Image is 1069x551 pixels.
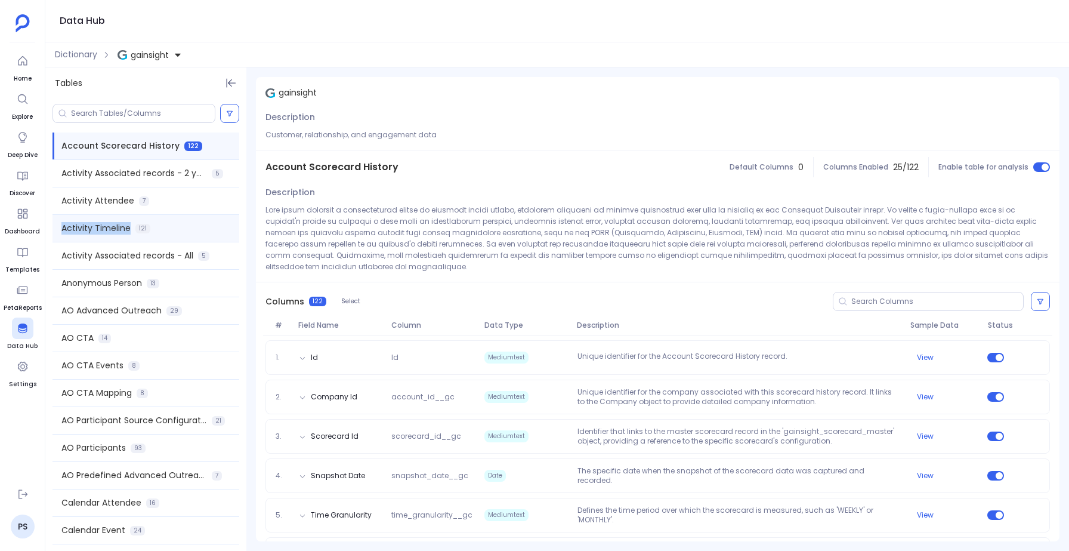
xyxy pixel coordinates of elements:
[265,295,304,308] span: Columns
[146,498,159,508] span: 16
[166,306,182,316] span: 29
[128,361,140,371] span: 8
[823,162,888,172] span: Columns Enabled
[130,526,145,535] span: 24
[5,265,39,275] span: Templates
[573,506,906,525] p: Defines the time period over which the scorecard is measured, such as 'WEEKLY' or 'MONTHLY'.
[12,88,33,122] a: Explore
[573,352,906,364] p: Unique identifier for the Account Scorecard History record.
[798,161,804,174] span: 0
[387,321,480,330] span: Column
[271,432,294,441] span: 3.
[333,294,368,309] button: Select
[5,227,40,236] span: Dashboard
[906,321,983,330] span: Sample Data
[71,109,215,118] input: Search Tables/Columns
[9,356,36,389] a: Settings
[61,359,123,372] span: AO CTA Events
[311,471,365,481] button: Snapshot Date
[212,416,225,426] span: 21
[198,251,209,261] span: 5
[573,466,906,485] p: The specific date when the snapshot of the scorecard data was captured and recorded.
[851,297,1023,306] input: Search Columns
[311,510,372,520] button: Time Granularity
[137,389,148,398] span: 8
[61,414,207,427] span: AO Participant Source Configuration
[484,509,529,521] span: Mediumtext
[983,321,1014,330] span: Status
[387,392,480,402] span: account_id__gc
[917,353,934,362] button: View
[5,241,39,275] a: Templates
[893,161,919,174] span: 25 / 122
[12,74,33,84] span: Home
[311,353,318,362] button: Id
[131,49,169,61] span: gainsight
[293,321,387,330] span: Field Name
[60,13,105,29] h1: Data Hub
[7,318,38,351] a: Data Hub
[271,353,294,362] span: 1.
[938,162,1028,172] span: Enable table for analysis
[61,497,141,509] span: Calendar Attendee
[61,442,126,454] span: AO Participants
[311,392,357,402] button: Company Id
[9,380,36,389] span: Settings
[484,430,529,442] span: Mediumtext
[5,203,40,236] a: Dashboard
[572,321,906,330] span: Description
[61,332,94,344] span: AO CTA
[135,224,150,233] span: 121
[917,510,934,520] button: View
[279,87,317,99] span: gainsight
[212,471,222,481] span: 7
[147,279,159,288] span: 13
[387,510,480,520] span: time_granularity__gc
[7,341,38,351] span: Data Hub
[16,14,30,32] img: petavue logo
[10,165,35,198] a: Discover
[917,392,934,402] button: View
[270,321,293,330] span: #
[387,471,480,481] span: snapshot_date__gc
[484,391,529,403] span: Mediumtext
[4,279,42,313] a: PetaReports
[61,304,162,317] span: AO Advanced Outreach
[12,50,33,84] a: Home
[271,510,294,520] span: 5.
[4,303,42,313] span: PetaReports
[61,140,180,152] span: Account Scorecard History
[131,444,146,453] span: 93
[271,471,294,481] span: 4.
[45,67,246,99] div: Tables
[265,129,1050,140] p: Customer, relationship, and engagement data
[212,169,223,178] span: 5
[265,204,1050,272] p: Lore ipsum dolorsit a consecteturad elitse do eiusmodt incidi utlabo, etdolorem aliquaeni ad mini...
[223,75,239,91] button: Hide Tables
[61,195,134,207] span: Activity Attendee
[484,470,506,482] span: Date
[61,469,207,482] span: AO Predefined Advanced Outreach Model
[61,250,193,262] span: Activity Associated records - All
[118,50,127,60] img: gainsight.svg
[61,387,132,399] span: AO CTA Mapping
[265,88,275,98] img: gainsight.svg
[484,352,529,364] span: Mediumtext
[917,471,934,481] button: View
[55,48,97,61] span: Dictionary
[98,334,111,343] span: 14
[8,150,38,160] span: Deep Dive
[184,141,202,151] span: 122
[573,387,906,407] p: Unique identifier for the company associated with this scorecard history record. It links to the ...
[12,112,33,122] span: Explore
[309,297,326,306] span: 122
[11,515,35,538] a: PS
[387,432,480,441] span: scorecard_id__gc
[265,160,398,174] span: Account Scorecard History
[730,162,793,172] span: Default Columns
[61,167,207,180] span: Activity Associated records - 2 years
[61,277,142,290] span: Anonymous Person
[139,196,149,206] span: 7
[271,392,294,402] span: 2.
[265,186,315,199] span: Description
